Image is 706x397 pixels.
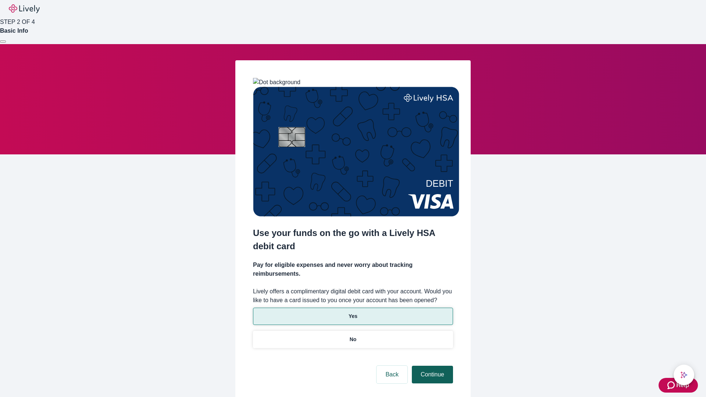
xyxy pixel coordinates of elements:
span: Help [676,381,689,390]
button: Back [377,366,407,383]
label: Lively offers a complimentary digital debit card with your account. Would you like to have a card... [253,287,453,305]
svg: Lively AI Assistant [680,371,688,379]
h2: Use your funds on the go with a Lively HSA debit card [253,226,453,253]
img: Debit card [253,87,459,217]
svg: Zendesk support icon [667,381,676,390]
button: No [253,331,453,348]
img: Lively [9,4,40,13]
img: Dot background [253,78,300,87]
button: Zendesk support iconHelp [659,378,698,393]
button: chat [674,365,694,385]
button: Yes [253,308,453,325]
p: Yes [349,312,357,320]
p: No [350,336,357,343]
button: Continue [412,366,453,383]
h4: Pay for eligible expenses and never worry about tracking reimbursements. [253,261,453,278]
